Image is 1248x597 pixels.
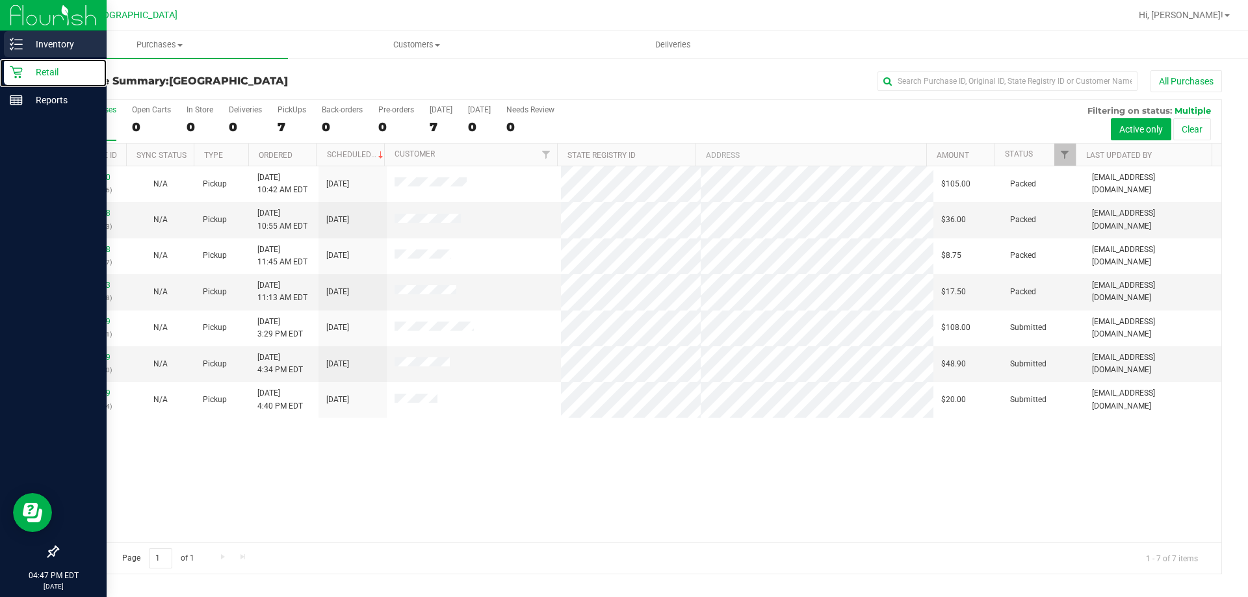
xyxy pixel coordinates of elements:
[567,151,636,160] a: State Registry ID
[74,353,110,362] a: 11840739
[6,581,101,591] p: [DATE]
[1092,207,1214,232] span: [EMAIL_ADDRESS][DOMAIN_NAME]
[638,39,708,51] span: Deliveries
[203,286,227,298] span: Pickup
[468,120,491,134] div: 0
[257,207,307,232] span: [DATE] 10:55 AM EDT
[278,120,306,134] div: 7
[941,394,966,406] span: $20.00
[941,178,970,190] span: $105.00
[941,214,966,226] span: $36.00
[1092,387,1214,412] span: [EMAIL_ADDRESS][DOMAIN_NAME]
[937,151,969,160] a: Amount
[23,64,101,80] p: Retail
[326,394,349,406] span: [DATE]
[153,358,168,370] button: N/A
[204,151,223,160] a: Type
[203,322,227,334] span: Pickup
[1010,286,1036,298] span: Packed
[132,105,171,114] div: Open Carts
[10,94,23,107] inline-svg: Reports
[74,245,110,254] a: 11837798
[10,66,23,79] inline-svg: Retail
[203,394,227,406] span: Pickup
[1175,105,1211,116] span: Multiple
[1092,244,1214,268] span: [EMAIL_ADDRESS][DOMAIN_NAME]
[31,39,288,51] span: Purchases
[1092,316,1214,340] span: [EMAIL_ADDRESS][DOMAIN_NAME]
[136,151,187,160] a: Sync Status
[153,251,168,260] span: Not Applicable
[153,359,168,368] span: Not Applicable
[153,215,168,224] span: Not Applicable
[1005,149,1033,159] a: Status
[1092,279,1214,304] span: [EMAIL_ADDRESS][DOMAIN_NAME]
[1010,214,1036,226] span: Packed
[187,120,213,134] div: 0
[153,286,168,298] button: N/A
[10,38,23,51] inline-svg: Inventory
[257,351,303,376] span: [DATE] 4:34 PM EDT
[506,105,554,114] div: Needs Review
[1173,118,1211,140] button: Clear
[695,144,926,166] th: Address
[74,388,110,398] a: 11840789
[1092,171,1214,196] span: [EMAIL_ADDRESS][DOMAIN_NAME]
[203,214,227,226] span: Pickup
[1010,178,1036,190] span: Packed
[326,358,349,370] span: [DATE]
[13,493,52,532] iframe: Resource center
[23,92,101,108] p: Reports
[1136,548,1208,568] span: 1 - 7 of 7 items
[1150,70,1222,92] button: All Purchases
[6,570,101,581] p: 04:47 PM EDT
[1111,118,1171,140] button: Active only
[506,120,554,134] div: 0
[395,149,435,159] a: Customer
[257,244,307,268] span: [DATE] 11:45 AM EDT
[153,249,168,262] button: N/A
[153,394,168,406] button: N/A
[536,144,557,166] a: Filter
[203,178,227,190] span: Pickup
[326,322,349,334] span: [DATE]
[430,105,452,114] div: [DATE]
[257,171,307,196] span: [DATE] 10:42 AM EDT
[153,322,168,334] button: N/A
[1010,394,1046,406] span: Submitted
[289,39,544,51] span: Customers
[326,249,349,262] span: [DATE]
[259,151,292,160] a: Ordered
[257,279,307,304] span: [DATE] 11:13 AM EDT
[57,75,445,87] h3: Purchase Summary:
[88,10,177,21] span: [GEOGRAPHIC_DATA]
[153,395,168,404] span: Not Applicable
[322,105,363,114] div: Back-orders
[111,548,205,568] span: Page of 1
[941,322,970,334] span: $108.00
[378,105,414,114] div: Pre-orders
[322,120,363,134] div: 0
[153,323,168,332] span: Not Applicable
[23,36,101,52] p: Inventory
[31,31,288,58] a: Purchases
[1054,144,1076,166] a: Filter
[153,179,168,188] span: Not Applicable
[941,249,961,262] span: $8.75
[132,120,171,134] div: 0
[327,150,386,159] a: Scheduled
[74,281,110,290] a: 11837983
[203,358,227,370] span: Pickup
[153,178,168,190] button: N/A
[1092,351,1214,376] span: [EMAIL_ADDRESS][DOMAIN_NAME]
[326,286,349,298] span: [DATE]
[153,214,168,226] button: N/A
[430,120,452,134] div: 7
[74,209,110,218] a: 11837778
[169,75,288,87] span: [GEOGRAPHIC_DATA]
[378,120,414,134] div: 0
[74,317,110,326] a: 11840329
[187,105,213,114] div: In Store
[229,120,262,134] div: 0
[153,287,168,296] span: Not Applicable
